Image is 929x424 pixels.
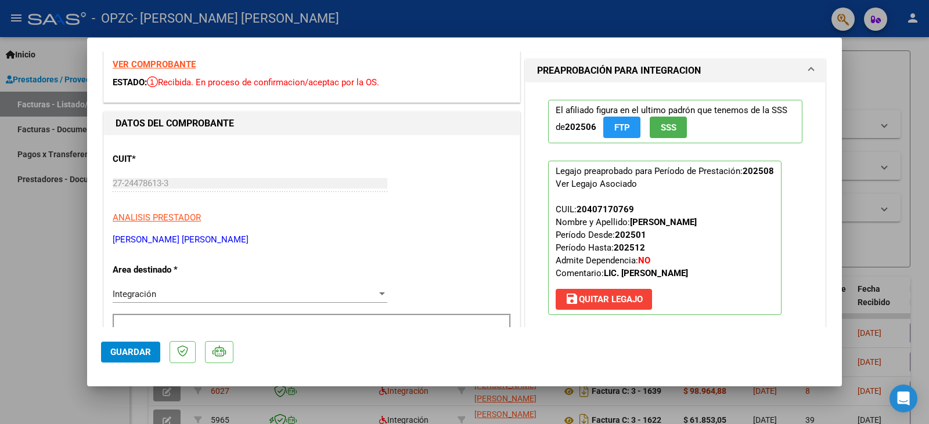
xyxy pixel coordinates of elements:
a: VER COMPROBANTE [113,59,196,70]
span: Quitar Legajo [565,294,643,305]
mat-icon: save [565,292,579,306]
p: Período de Prestación (Ej: 202505 para Mayo 2025) [117,327,234,353]
span: SSS [661,122,676,133]
button: Guardar [101,342,160,363]
strong: [PERSON_NAME] [630,217,697,227]
div: Open Intercom Messenger [890,385,917,412]
span: Integración [113,289,156,299]
div: 20407170769 [577,203,634,216]
div: PREAPROBACIÓN PARA INTEGRACION [525,82,825,342]
h1: PREAPROBACIÓN PARA INTEGRACION [537,64,701,78]
strong: 202512 [614,242,645,253]
span: Comentario: [556,268,688,278]
span: ESTADO: [113,77,147,88]
strong: 202508 [743,166,774,176]
span: CUIL: Nombre y Apellido: Período Desde: Período Hasta: Admite Dependencia: [556,204,697,278]
mat-expansion-panel-header: PREAPROBACIÓN PARA INTEGRACION [525,59,825,82]
strong: 202501 [615,230,646,240]
button: Quitar Legajo [556,289,652,310]
strong: LIC. [PERSON_NAME] [604,268,688,278]
p: El afiliado figura en el ultimo padrón que tenemos de la SSS de [548,100,802,143]
p: [PERSON_NAME] [PERSON_NAME] [113,233,511,247]
button: SSS [650,117,687,138]
strong: 202506 [565,122,596,132]
div: Ver Legajo Asociado [556,177,637,190]
p: Area destinado * [113,263,232,277]
strong: DATOS DEL COMPROBANTE [116,118,234,129]
span: Recibida. En proceso de confirmacion/aceptac por la OS. [147,77,379,88]
span: FTP [614,122,630,133]
button: FTP [603,117,640,138]
span: Guardar [110,347,151,357]
p: CUIT [113,153,232,166]
strong: NO [638,255,650,266]
span: ANALISIS PRESTADOR [113,212,201,223]
p: Legajo preaprobado para Período de Prestación: [548,161,782,315]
